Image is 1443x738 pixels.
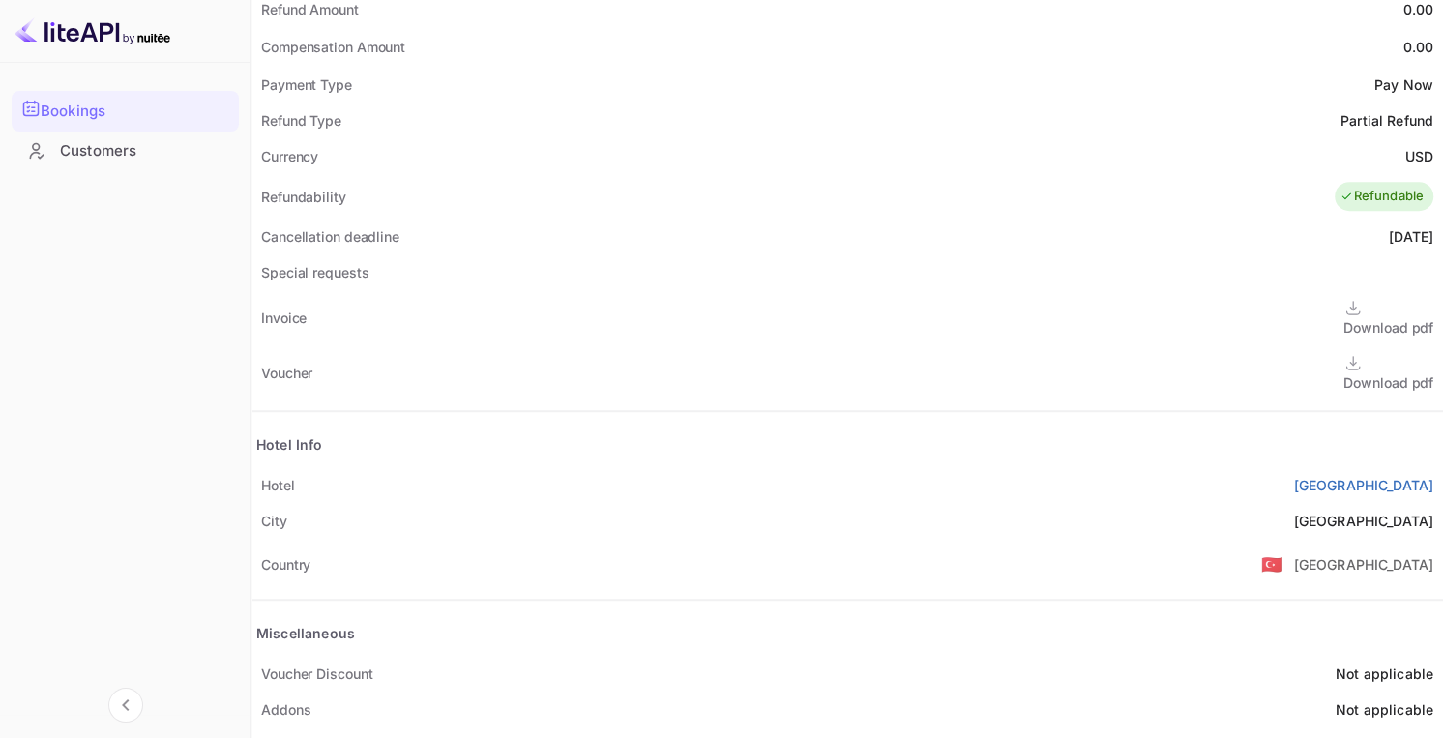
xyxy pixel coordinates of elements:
[261,664,372,684] div: Voucher Discount
[1405,148,1433,164] ya-tr-span: USD
[1402,37,1433,57] div: 0.00
[12,91,239,132] div: Bookings
[1293,513,1433,529] ya-tr-span: [GEOGRAPHIC_DATA]
[261,477,295,493] ya-tr-span: Hotel
[261,39,405,55] ya-tr-span: Compensation Amount
[1293,475,1433,495] a: [GEOGRAPHIC_DATA]
[261,1,359,17] ya-tr-span: Refund Amount
[261,228,399,245] ya-tr-span: Cancellation deadline
[12,91,239,130] a: Bookings
[261,513,287,529] ya-tr-span: City
[256,623,355,643] div: Miscellaneous
[261,556,310,573] ya-tr-span: Country
[261,264,368,280] ya-tr-span: Special requests
[1336,664,1433,684] div: Not applicable
[1343,374,1433,391] ya-tr-span: Download pdf
[1343,319,1433,336] ya-tr-span: Download pdf
[261,699,310,720] div: Addons
[41,101,105,123] ya-tr-span: Bookings
[256,436,323,453] ya-tr-span: Hotel Info
[1340,112,1433,129] ya-tr-span: Partial Refund
[261,310,307,326] ya-tr-span: Invoice
[261,365,312,381] ya-tr-span: Voucher
[12,133,239,168] a: Customers
[108,688,143,723] button: Collapse navigation
[1293,556,1433,573] ya-tr-span: [GEOGRAPHIC_DATA]
[1261,546,1283,581] span: United States
[1354,187,1425,206] ya-tr-span: Refundable
[261,148,318,164] ya-tr-span: Currency
[1293,477,1433,493] ya-tr-span: [GEOGRAPHIC_DATA]
[15,15,170,46] img: LiteAPI logo
[1261,553,1283,575] ya-tr-span: 🇹🇷
[1336,699,1433,720] div: Not applicable
[12,133,239,170] div: Customers
[261,76,352,93] ya-tr-span: Payment Type
[1389,226,1433,247] div: [DATE]
[261,189,346,205] ya-tr-span: Refundability
[1374,76,1433,93] ya-tr-span: Pay Now
[261,112,341,129] ya-tr-span: Refund Type
[60,140,136,162] ya-tr-span: Customers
